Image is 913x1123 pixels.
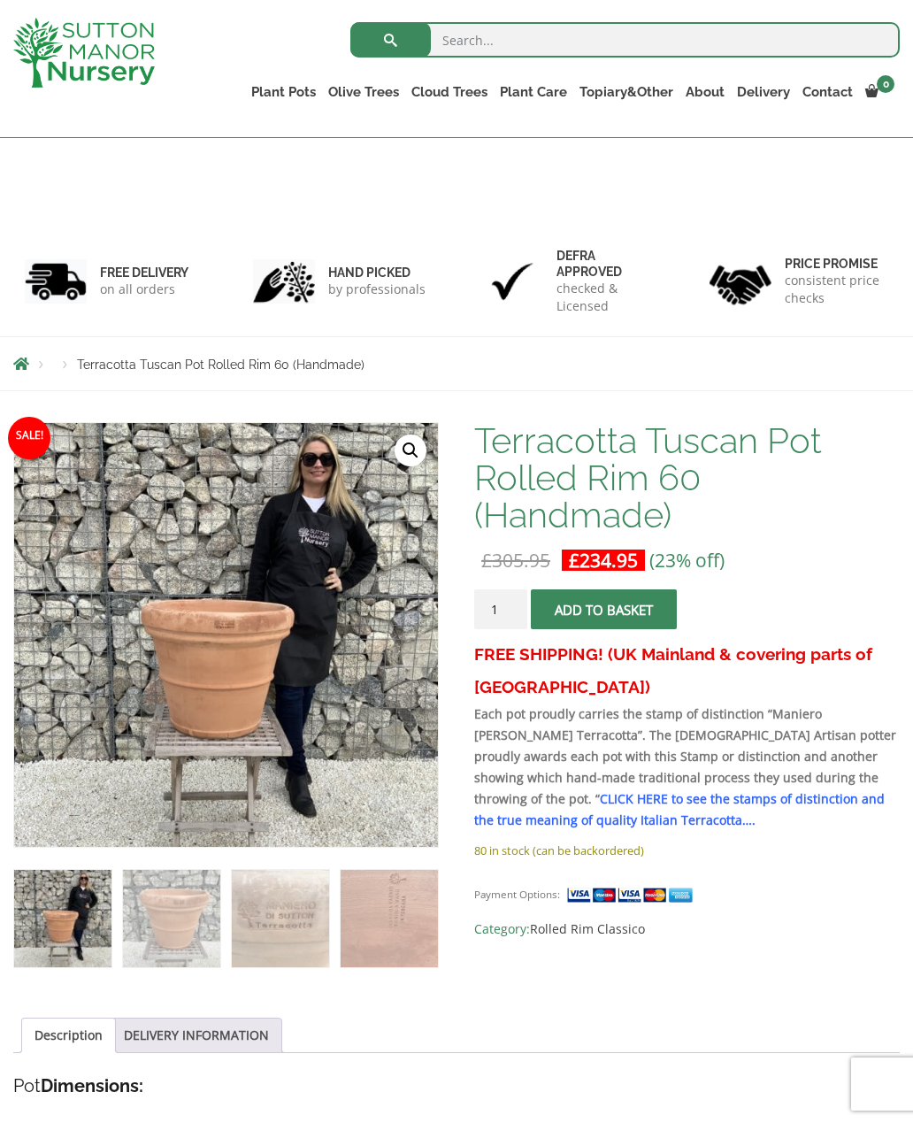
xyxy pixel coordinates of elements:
h6: FREE DELIVERY [100,265,188,281]
p: 80 in stock (can be backordered) [474,840,900,861]
a: Cloud Trees [405,80,494,104]
h6: Price promise [785,256,888,272]
p: consistent price checks [785,272,888,307]
a: 0 [859,80,900,104]
img: Terracotta Tuscan Pot Rolled Rim 60 (Handmade) [14,870,111,967]
span: £ [481,548,492,573]
h4: Pot [13,1073,900,1100]
h6: Defra approved [556,248,660,280]
h6: hand picked [328,265,426,281]
h1: Terracotta Tuscan Pot Rolled Rim 60 (Handmade) [474,422,900,534]
img: 3.jpg [481,259,543,304]
img: logo [13,18,155,88]
img: Terracotta Tuscan Pot Rolled Rim 60 (Handmade) - Image 2 [123,870,220,967]
p: on all orders [100,281,188,298]
img: 1.jpg [25,259,87,304]
a: View full-screen image gallery [395,435,426,466]
a: Topiary&Other [573,80,679,104]
img: payment supported [566,886,699,904]
a: Plant Pots [245,80,322,104]
nav: Breadcrumbs [13,357,900,371]
input: Search... [350,22,900,58]
span: £ [569,548,579,573]
p: checked & Licensed [556,280,660,315]
span: …. [474,790,885,828]
a: Rolled Rim Classico [530,920,645,937]
small: Payment Options: [474,888,560,901]
a: CLICK HERE to see the stamps of distinction and the true meaning of quality Italian Terracotta [474,790,885,828]
a: Delivery [731,80,796,104]
a: Contact [796,80,859,104]
img: 2.jpg [253,259,315,304]
strong: Each pot proudly carries the stamp of distinction “Maniero [PERSON_NAME] Terracotta”. The [DEMOGR... [474,705,896,828]
span: Sale! [8,417,50,459]
strong: Dimensions: [41,1075,143,1096]
span: Category: [474,919,900,940]
a: Description [35,1019,103,1052]
img: 4.jpg [710,254,771,308]
h3: FREE SHIPPING! (UK Mainland & covering parts of [GEOGRAPHIC_DATA]) [474,638,900,704]
img: Terracotta Tuscan Pot Rolled Rim 60 (Handmade) - Image 3 [232,870,329,967]
span: (23% off) [649,548,725,573]
a: DELIVERY INFORMATION [124,1019,269,1052]
img: Terracotta Tuscan Pot Rolled Rim 60 (Handmade) - Image 4 [341,870,438,967]
p: by professionals [328,281,426,298]
a: Olive Trees [322,80,405,104]
input: Product quantity [474,589,527,629]
bdi: 234.95 [569,548,638,573]
bdi: 305.95 [481,548,550,573]
span: Terracotta Tuscan Pot Rolled Rim 60 (Handmade) [77,358,364,372]
a: About [679,80,731,104]
a: Plant Care [494,80,573,104]
span: 0 [877,75,894,93]
button: Add to basket [531,589,677,629]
